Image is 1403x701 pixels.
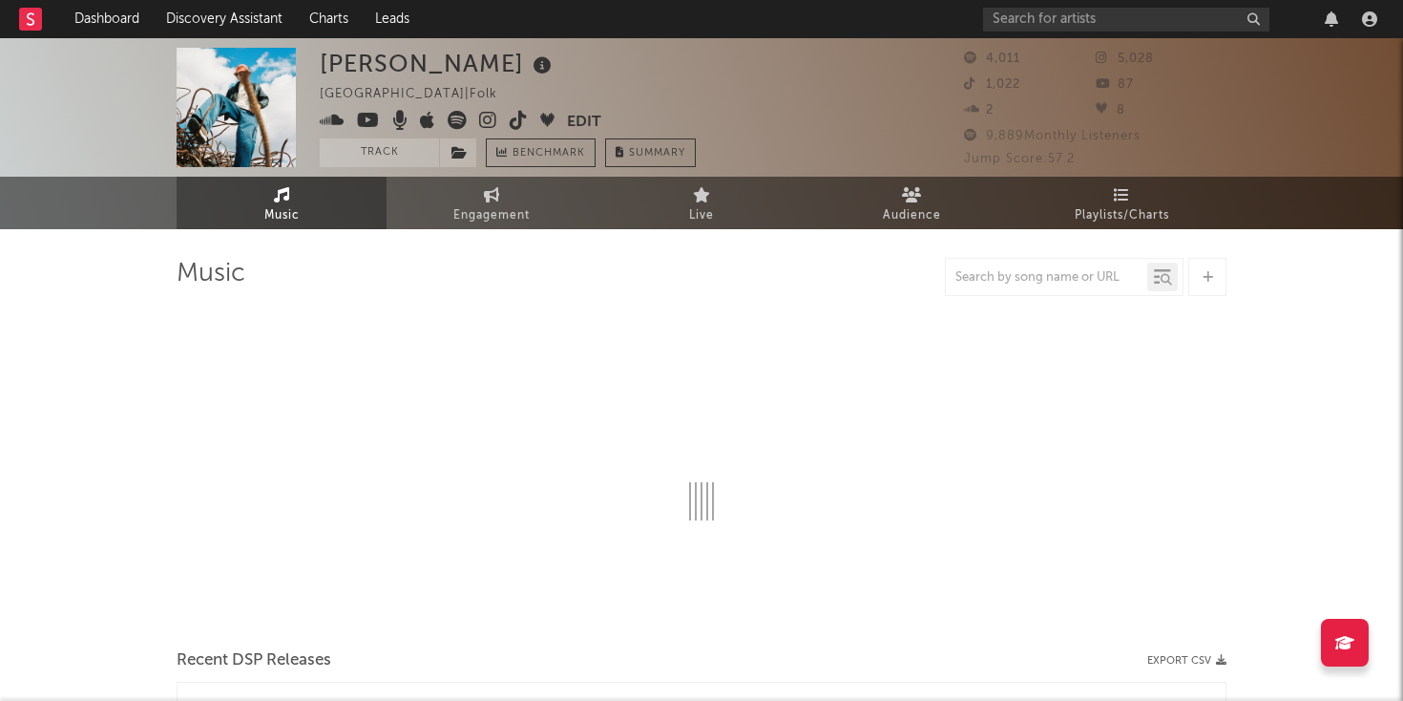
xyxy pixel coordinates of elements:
span: 9,889 Monthly Listeners [964,130,1141,142]
span: 2 [964,104,994,117]
div: [PERSON_NAME] [320,48,556,79]
input: Search by song name or URL [946,270,1147,286]
span: 5,028 [1096,53,1154,65]
button: Summary [605,138,696,167]
span: 87 [1096,78,1134,91]
button: Export CSV [1147,655,1226,667]
a: Engagement [387,177,597,229]
span: Live [689,204,714,227]
span: Playlists/Charts [1075,204,1169,227]
a: Music [177,177,387,229]
a: Live [597,177,806,229]
span: Music [264,204,300,227]
span: 4,011 [964,53,1020,65]
a: Benchmark [486,138,596,167]
span: Benchmark [513,142,585,165]
span: Audience [883,204,941,227]
button: Edit [567,111,601,135]
span: 8 [1096,104,1125,117]
span: Engagement [453,204,530,227]
button: Track [320,138,439,167]
span: Jump Score: 57.2 [964,153,1075,165]
input: Search for artists [983,8,1269,32]
div: [GEOGRAPHIC_DATA] | Folk [320,83,519,106]
a: Playlists/Charts [1016,177,1226,229]
span: Summary [629,148,685,159]
a: Audience [806,177,1016,229]
span: Recent DSP Releases [177,649,331,672]
span: 1,022 [964,78,1020,91]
